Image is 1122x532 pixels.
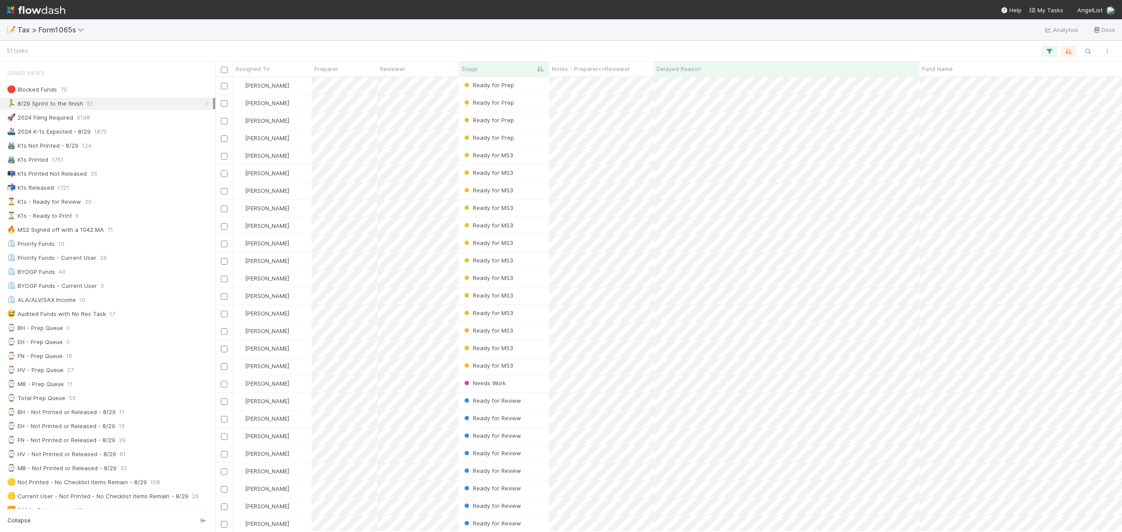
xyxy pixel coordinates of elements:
[120,463,127,474] span: 32
[462,186,513,195] div: Ready for MS3
[69,393,76,404] span: 55
[245,433,289,440] span: [PERSON_NAME]
[245,397,289,404] span: [PERSON_NAME]
[245,205,289,212] span: [PERSON_NAME]
[462,519,521,528] div: Ready for Review
[7,352,16,359] span: ⌚
[221,293,227,300] input: Toggle Row Selected
[7,324,16,331] span: ⌚
[7,435,115,446] div: FN - Not Printed or Released - 8/29
[236,326,289,335] div: [PERSON_NAME]
[7,154,48,165] div: K1s Printed
[7,478,16,486] span: 🟡
[462,362,513,369] span: Ready for MS3
[236,502,289,511] div: [PERSON_NAME]
[236,414,289,423] div: [PERSON_NAME]
[236,397,289,405] div: [PERSON_NAME]
[7,366,16,373] span: ⌚
[7,491,188,502] div: Current User - Not Printed - No Checklist Items Remain - 8/29
[100,252,107,263] span: 26
[462,309,513,316] span: Ready for MS3
[462,98,514,107] div: Ready for Prep
[236,449,289,458] div: [PERSON_NAME]
[7,477,147,488] div: Not Printed - No Checklist Items Remain - 8/29
[7,142,16,149] span: 🖨️
[236,432,289,440] div: [PERSON_NAME]
[462,501,521,510] div: Ready for Review
[75,505,82,516] span: 35
[236,256,289,265] div: [PERSON_NAME]
[245,468,289,475] span: [PERSON_NAME]
[922,64,953,73] span: Fund Name
[462,256,513,265] div: Ready for MS3
[245,240,289,247] span: [PERSON_NAME]
[110,309,115,319] span: 17
[462,203,513,212] div: Ready for MS3
[462,450,521,457] span: Ready for Review
[462,396,521,405] div: Ready for Review
[236,134,289,142] div: [PERSON_NAME]
[1093,25,1115,35] a: Docs
[236,116,289,125] div: [PERSON_NAME]
[7,294,76,305] div: ALA/ALV/SAX Income
[119,421,125,432] span: 15
[221,398,227,405] input: Toggle Row Selected
[314,64,338,73] span: Preparer
[221,153,227,160] input: Toggle Row Selected
[221,504,227,510] input: Toggle Row Selected
[18,25,88,34] span: Tax > Form1065s
[462,239,513,246] span: Ready for MS3
[221,416,227,422] input: Toggle Row Selected
[237,415,244,422] img: avatar_cfa6ccaa-c7d9-46b3-b608-2ec56ecf97ad.png
[7,254,16,261] span: ⏲️
[462,257,513,264] span: Ready for MS3
[60,84,67,95] span: 75
[7,449,116,460] div: HV - Not Printed or Released - 8/29
[1029,6,1063,14] a: My Tasks
[462,152,513,159] span: Ready for MS3
[245,345,289,352] span: [PERSON_NAME]
[462,326,513,335] div: Ready for MS3
[7,407,116,418] div: BH - Not Printed or Released - 8/29
[221,135,227,142] input: Toggle Row Selected
[90,168,97,179] span: 35
[7,421,115,432] div: EH - Not Printed or Released - 8/29
[7,517,31,525] span: Collapse
[1106,6,1115,15] img: avatar_d45d11ee-0024-4901-936f-9df0a9cc3b4e.png
[245,135,289,142] span: [PERSON_NAME]
[7,450,16,458] span: ⌚
[237,152,244,159] img: avatar_cfa6ccaa-c7d9-46b3-b608-2ec56ecf97ad.png
[462,431,521,440] div: Ready for Review
[462,274,513,281] span: Ready for MS3
[7,224,104,235] div: MS2 Signed off with a 1042 MA
[462,291,513,300] div: Ready for MS3
[221,451,227,458] input: Toggle Row Selected
[67,323,70,333] span: 0
[221,206,227,212] input: Toggle Row Selected
[245,450,289,457] span: [PERSON_NAME]
[237,292,244,299] img: avatar_711f55b7-5a46-40da-996f-bc93b6b86381.png
[7,309,106,319] div: Audited Funds with No Rec Task
[462,221,513,230] div: Ready for MS3
[7,128,16,135] span: 🚢
[7,210,72,221] div: K1s - Ready to Print
[462,134,514,141] span: Ready for Prep
[7,112,73,123] div: 2024 Filing Required
[66,337,70,348] span: 0
[221,83,227,89] input: Toggle Row Selected
[221,346,227,352] input: Toggle Row Selected
[221,100,227,107] input: Toggle Row Selected
[245,292,289,299] span: [PERSON_NAME]
[462,82,514,89] span: Ready for Prep
[245,82,289,89] span: [PERSON_NAME]
[462,116,514,124] div: Ready for Prep
[237,240,244,247] img: avatar_cfa6ccaa-c7d9-46b3-b608-2ec56ecf97ad.png
[7,323,63,333] div: BH - Prep Queue
[462,169,513,176] span: Ready for MS3
[245,152,289,159] span: [PERSON_NAME]
[7,280,97,291] div: BYOGP Funds - Current User
[657,64,701,73] span: Delayed Reason
[462,520,521,527] span: Ready for Review
[462,432,521,439] span: Ready for Review
[236,309,289,318] div: [PERSON_NAME]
